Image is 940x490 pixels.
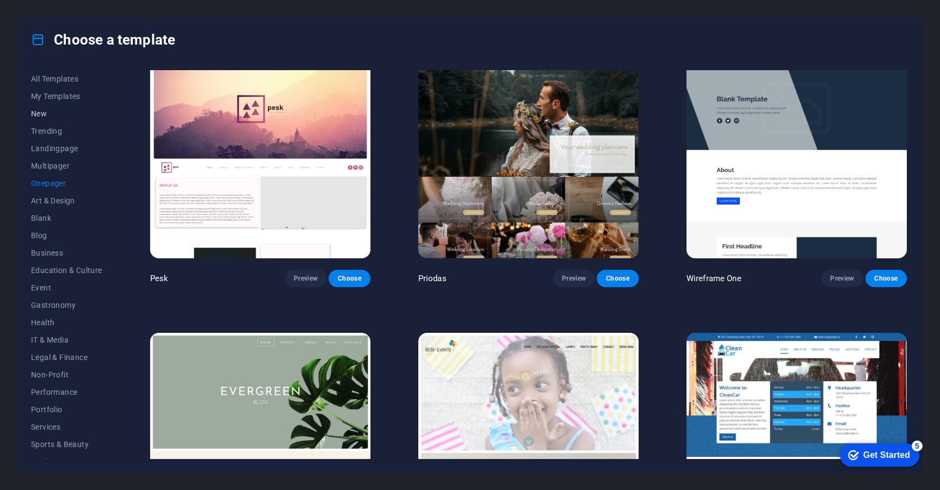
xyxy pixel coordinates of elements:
span: Trades [31,457,102,466]
button: Landingpage [31,140,102,157]
span: Services [31,423,102,431]
button: All Templates [31,70,102,88]
span: Health [31,318,102,327]
span: Preview [294,274,318,283]
button: Education & Culture [31,262,102,279]
button: Non-Profit [31,366,102,383]
button: Legal & Finance [31,349,102,366]
p: Priodas [418,273,447,284]
span: Trending [31,127,102,135]
button: Preview [553,270,595,287]
button: Onepager [31,175,102,192]
span: Blog [31,231,102,240]
button: Business [31,244,102,262]
button: Blank [31,209,102,227]
button: Services [31,418,102,436]
span: Choose [337,274,361,283]
span: Portfolio [31,405,102,414]
button: Performance [31,383,102,401]
button: My Templates [31,88,102,105]
img: Priodas [418,55,639,258]
span: Art & Design [31,196,102,205]
span: IT & Media [31,336,102,344]
span: Non-Profit [31,370,102,379]
button: Choose [865,270,907,287]
span: Choose [605,274,629,283]
span: Onepager [31,179,102,188]
button: Trending [31,122,102,140]
span: Education & Culture [31,266,102,275]
div: 5 [81,2,91,13]
div: Get Started 5 items remaining, 0% complete [9,5,88,28]
span: Business [31,249,102,257]
p: Wireframe One [687,273,741,284]
span: Landingpage [31,144,102,153]
button: Choose [329,270,370,287]
div: Get Started [32,12,79,22]
button: Blog [31,227,102,244]
button: Preview [285,270,326,287]
span: Sports & Beauty [31,440,102,449]
button: Preview [821,270,863,287]
span: Multipager [31,162,102,170]
span: Performance [31,388,102,396]
button: Portfolio [31,401,102,418]
span: Gastronomy [31,301,102,309]
button: Health [31,314,102,331]
span: New [31,109,102,118]
button: Event [31,279,102,296]
h4: Choose a template [31,31,175,48]
span: Event [31,283,102,292]
button: Sports & Beauty [31,436,102,453]
span: Blank [31,214,102,222]
span: Preview [562,274,586,283]
span: Preview [830,274,854,283]
button: Gastronomy [31,296,102,314]
button: New [31,105,102,122]
button: Choose [597,270,638,287]
span: Choose [874,274,898,283]
p: Pesk [150,273,169,284]
span: All Templates [31,75,102,83]
img: Pesk [150,55,370,258]
span: My Templates [31,92,102,101]
button: Art & Design [31,192,102,209]
button: Trades [31,453,102,470]
img: Wireframe One [687,55,907,258]
button: Multipager [31,157,102,175]
span: Legal & Finance [31,353,102,362]
button: IT & Media [31,331,102,349]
